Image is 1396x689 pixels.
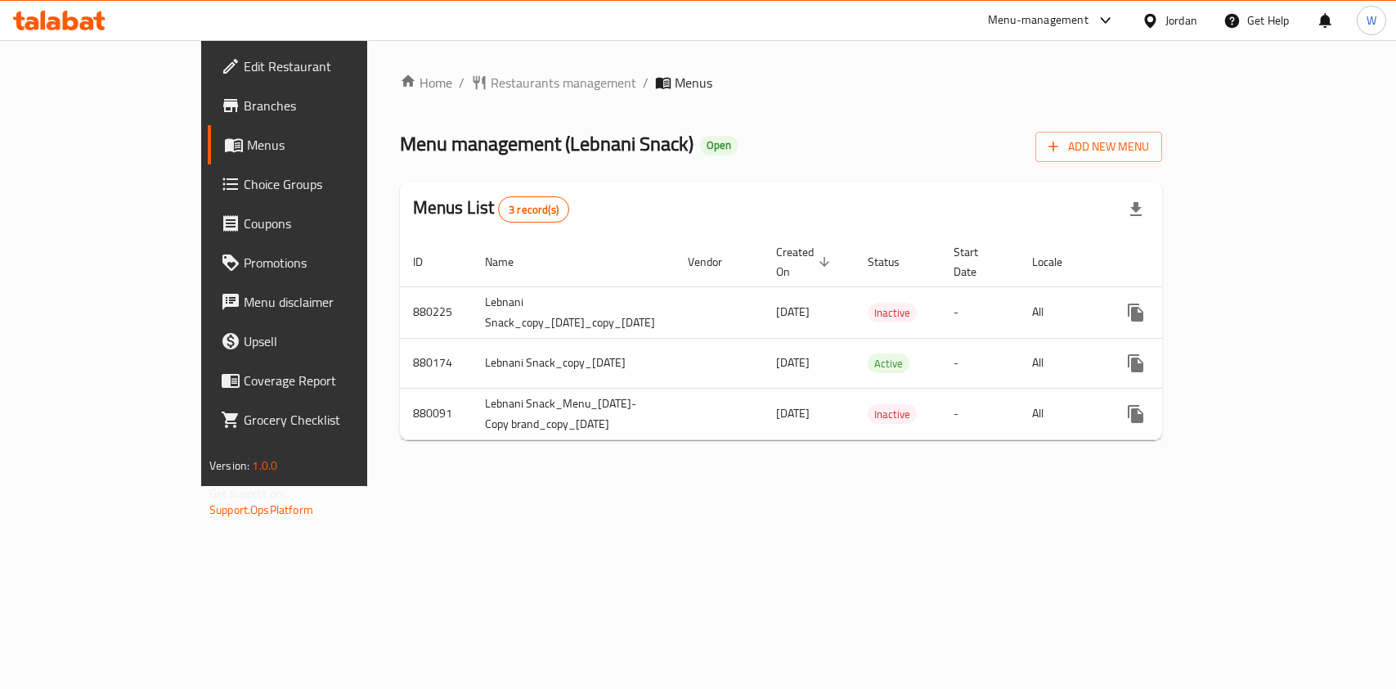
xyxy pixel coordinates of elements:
[868,354,909,373] div: Active
[940,338,1019,388] td: -
[868,354,909,373] span: Active
[400,73,1162,92] nav: breadcrumb
[1035,132,1162,162] button: Add New Menu
[700,136,738,155] div: Open
[700,138,738,152] span: Open
[940,286,1019,338] td: -
[988,11,1089,30] div: Menu-management
[471,73,636,92] a: Restaurants management
[208,361,434,400] a: Coverage Report
[776,242,835,281] span: Created On
[208,204,434,243] a: Coupons
[1032,252,1084,272] span: Locale
[1019,388,1103,439] td: All
[498,196,569,223] div: Total records count
[413,196,569,223] h2: Menus List
[954,242,999,281] span: Start Date
[208,400,434,439] a: Grocery Checklist
[1116,190,1156,229] div: Export file
[244,292,421,312] span: Menu disclaimer
[247,135,421,155] span: Menus
[776,403,810,424] span: [DATE]
[472,286,675,338] td: Lebnani Snack_copy_[DATE]_copy_[DATE]
[868,304,917,322] span: Inactive
[400,338,472,388] td: 880174
[209,455,249,476] span: Version:
[400,237,1286,440] table: enhanced table
[244,96,421,115] span: Branches
[1156,293,1195,332] button: Change Status
[1103,237,1286,287] th: Actions
[868,405,917,424] span: Inactive
[208,86,434,125] a: Branches
[1019,338,1103,388] td: All
[1048,137,1149,157] span: Add New Menu
[244,56,421,76] span: Edit Restaurant
[485,252,535,272] span: Name
[1019,286,1103,338] td: All
[244,410,421,430] span: Grocery Checklist
[244,214,421,233] span: Coupons
[940,388,1019,439] td: -
[868,404,917,424] div: Inactive
[413,252,444,272] span: ID
[244,371,421,390] span: Coverage Report
[244,331,421,351] span: Upsell
[459,73,465,92] li: /
[244,174,421,194] span: Choice Groups
[868,252,921,272] span: Status
[208,125,434,164] a: Menus
[1116,293,1156,332] button: more
[208,322,434,361] a: Upsell
[776,301,810,322] span: [DATE]
[491,73,636,92] span: Restaurants management
[1156,394,1195,434] button: Change Status
[209,483,285,504] span: Get support on:
[688,252,743,272] span: Vendor
[252,455,277,476] span: 1.0.0
[472,338,675,388] td: Lebnani Snack_copy_[DATE]
[472,388,675,439] td: Lebnani Snack_Menu_[DATE]-Copy brand_copy_[DATE]
[1165,11,1197,29] div: Jordan
[209,499,313,520] a: Support.OpsPlatform
[1156,344,1195,383] button: Change Status
[400,286,472,338] td: 880225
[1367,11,1376,29] span: W
[675,73,712,92] span: Menus
[643,73,649,92] li: /
[400,388,472,439] td: 880091
[208,282,434,322] a: Menu disclaimer
[1116,344,1156,383] button: more
[208,243,434,282] a: Promotions
[1116,394,1156,434] button: more
[208,164,434,204] a: Choice Groups
[208,47,434,86] a: Edit Restaurant
[400,125,694,162] span: Menu management ( Lebnani Snack )
[776,352,810,373] span: [DATE]
[244,253,421,272] span: Promotions
[499,202,568,218] span: 3 record(s)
